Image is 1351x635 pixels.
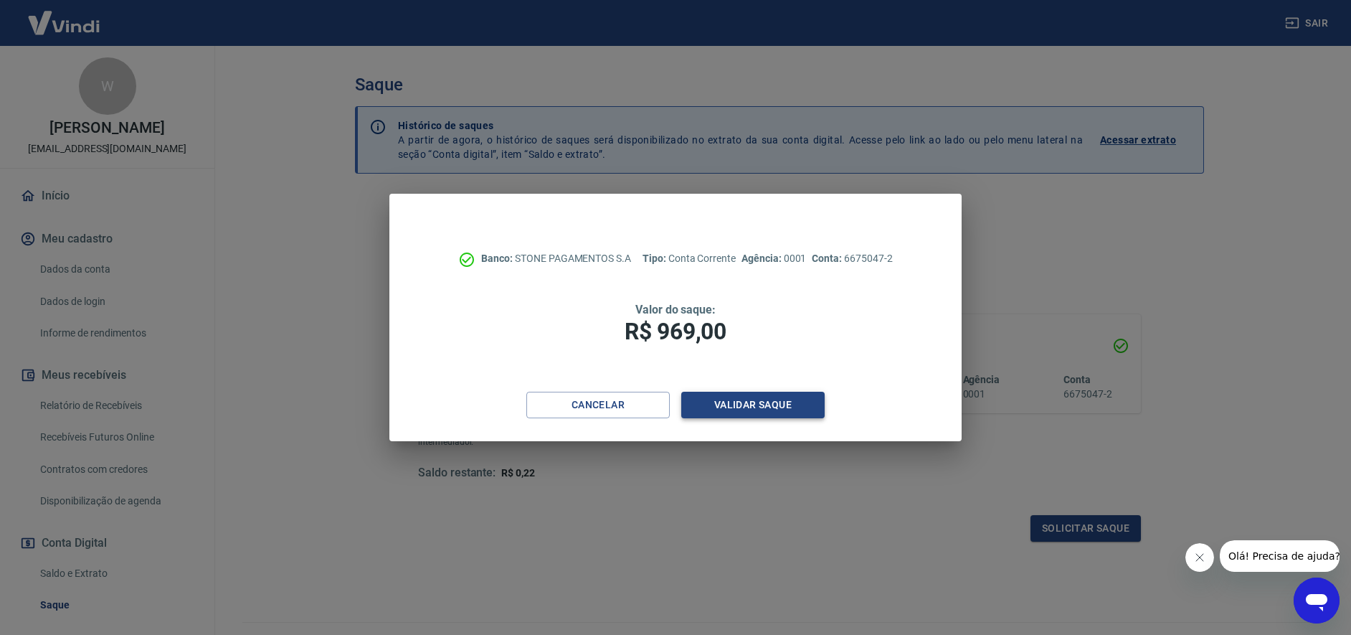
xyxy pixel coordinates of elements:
span: Valor do saque: [635,303,716,316]
iframe: Fechar mensagem [1185,543,1214,572]
span: R$ 969,00 [625,318,726,345]
p: 0001 [741,251,806,266]
p: STONE PAGAMENTOS S.A [481,251,631,266]
button: Validar saque [681,392,825,418]
span: Agência: [741,253,784,264]
span: Tipo: [643,253,668,264]
button: Cancelar [526,392,670,418]
span: Banco: [481,253,515,264]
iframe: Botão para abrir a janela de mensagens [1294,578,1340,624]
span: Conta: [812,253,844,264]
p: Conta Corrente [643,251,736,266]
iframe: Mensagem da empresa [1220,540,1340,572]
p: 6675047-2 [812,251,892,266]
span: Olá! Precisa de ajuda? [9,10,120,22]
